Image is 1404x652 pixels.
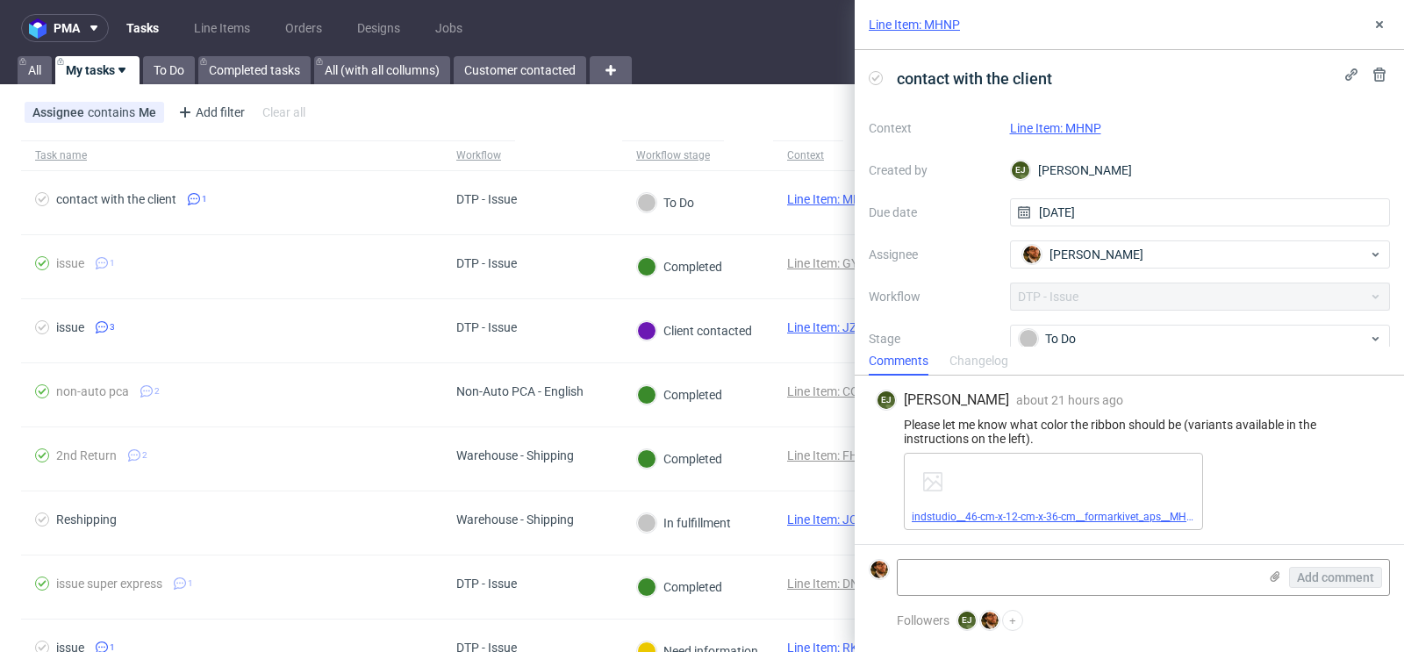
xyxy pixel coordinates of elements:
span: [PERSON_NAME] [1049,246,1143,263]
button: pma [21,14,109,42]
div: Me [139,105,156,119]
div: DTP - Issue [456,320,517,334]
a: To Do [143,56,195,84]
span: pma [54,22,80,34]
a: Line Item: MHNP [787,192,878,206]
span: 3 [110,320,115,334]
a: Customer contacted [454,56,586,84]
div: DTP - Issue [456,256,517,270]
span: 2 [142,448,147,462]
span: Assignee [32,105,88,119]
img: Matteo Corsico [981,612,999,629]
div: Please let me know what color the ribbon should be (variants available in the instructions on the... [876,418,1383,446]
label: Stage [869,328,996,349]
label: Assignee [869,244,996,265]
a: Line Item: DNFI [787,577,870,591]
figcaption: EJ [1012,161,1029,179]
a: Line Items [183,14,261,42]
div: Completed [637,385,722,405]
img: Matteo Corsico [870,561,888,578]
div: To Do [637,193,694,212]
a: Line Item: MHNP [1010,121,1101,135]
a: indstudio__46-cm-x-12-cm-x-36-cm__formarkivet_aps__MHNP__d2272918__oR967759229__front.pdf [912,511,1386,523]
div: Add filter [171,98,248,126]
a: All (with all collumns) [314,56,450,84]
div: Completed [637,577,722,597]
div: issue [56,256,84,270]
span: 1 [188,577,193,591]
span: [PERSON_NAME] [904,390,1009,410]
span: 1 [202,192,207,206]
button: + [1002,610,1023,631]
span: 1 [110,256,115,270]
div: Comments [869,347,928,376]
figcaption: EJ [958,612,976,629]
div: issue [56,320,84,334]
span: about 21 hours ago [1016,393,1123,407]
div: Reshipping [56,512,117,527]
a: Jobs [425,14,473,42]
a: Line Item: COJM [787,384,877,398]
a: Line Item: FHHV [787,448,875,462]
a: Line Item: JCZS [787,512,871,527]
div: DTP - Issue [456,192,517,206]
a: Line Item: MHNP [869,16,960,33]
div: Context [787,148,829,162]
a: Tasks [116,14,169,42]
div: issue super express [56,577,162,591]
img: logo [29,18,54,39]
img: Matteo Corsico [1023,246,1041,263]
div: [PERSON_NAME] [1010,156,1391,184]
a: My tasks [55,56,140,84]
a: Designs [347,14,411,42]
div: contact with the client [56,192,176,206]
a: All [18,56,52,84]
div: Changelog [949,347,1008,376]
div: Completed [637,449,722,469]
div: Non-Auto PCA - English [456,384,584,398]
div: DTP - Issue [456,577,517,591]
span: contact with the client [890,64,1059,93]
span: Task name [35,148,428,163]
span: 2 [154,384,160,398]
a: Completed tasks [198,56,311,84]
a: Line Item: JZFH [787,320,872,334]
span: contains [88,105,139,119]
div: non-auto pca [56,384,129,398]
div: To Do [1019,329,1368,348]
div: Client contacted [637,321,752,340]
div: 2nd Return [56,448,117,462]
div: Warehouse - Shipping [456,512,574,527]
div: Warehouse - Shipping [456,448,574,462]
div: Completed [637,257,722,276]
figcaption: EJ [877,391,895,409]
label: Workflow [869,286,996,307]
div: Workflow [456,148,501,162]
span: Followers [897,613,949,627]
label: Due date [869,202,996,223]
div: Workflow stage [636,148,710,162]
label: Created by [869,160,996,181]
a: Line Item: GYQF [787,256,874,270]
a: Orders [275,14,333,42]
label: Context [869,118,996,139]
div: Clear all [259,100,309,125]
div: In fulfillment [637,513,731,533]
